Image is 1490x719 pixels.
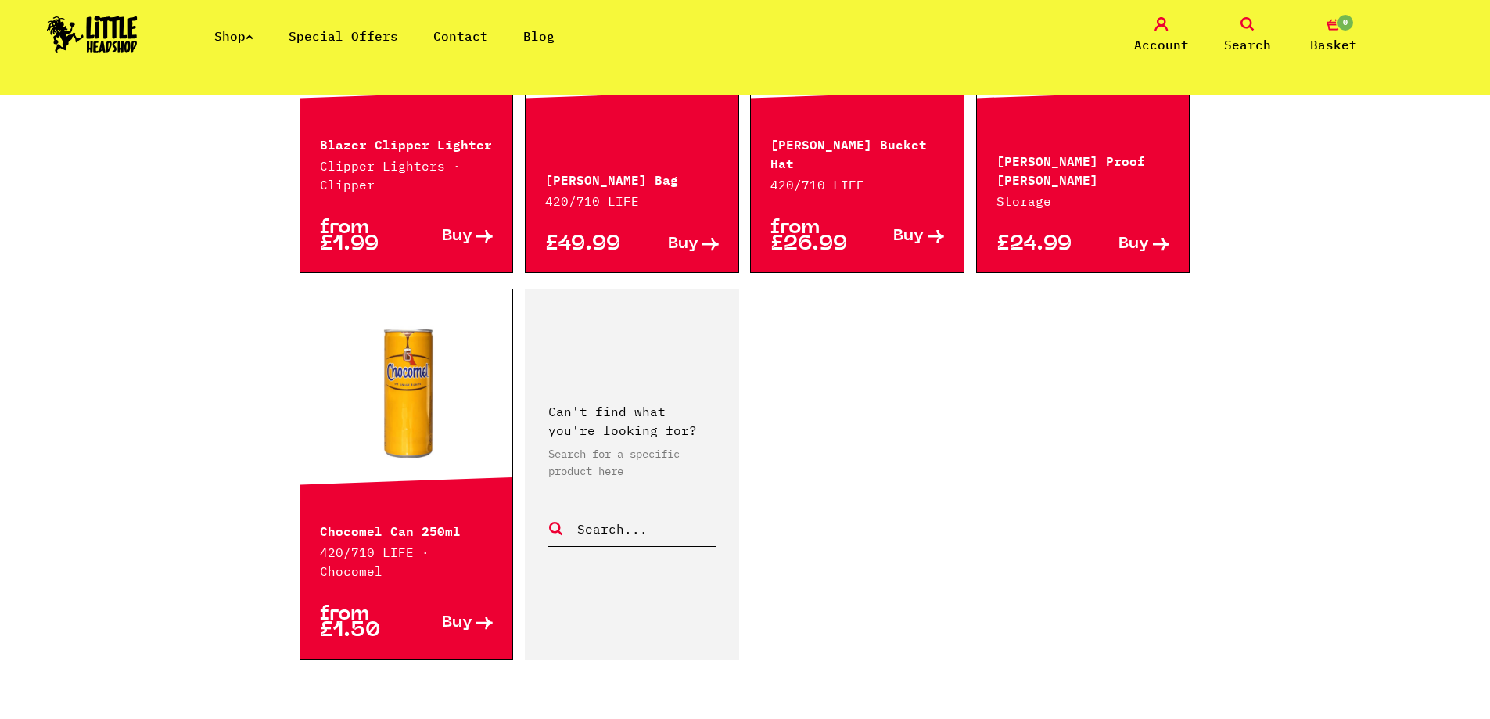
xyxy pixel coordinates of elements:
[1083,236,1170,253] a: Buy
[996,150,1170,188] p: [PERSON_NAME] Proof [PERSON_NAME]
[548,445,716,480] p: Search for a specific product here
[1208,17,1287,54] a: Search
[406,606,493,639] a: Buy
[548,402,716,440] p: Can't find what you're looking for?
[770,175,944,194] p: 420/710 LIFE
[320,520,494,539] p: Chocomel Can 250ml
[214,28,253,44] a: Shop
[1134,35,1189,54] span: Account
[576,519,716,539] input: Search...
[406,220,493,253] a: Buy
[320,156,494,194] p: Clipper Lighters · Clipper
[1336,13,1355,32] span: 0
[1310,35,1357,54] span: Basket
[545,192,719,210] p: 420/710 LIFE
[320,134,494,153] p: Blazer Clipper Lighter
[320,543,494,581] p: 420/710 LIFE · Chocomel
[545,169,719,188] p: [PERSON_NAME] Bag
[433,28,488,44] a: Contact
[996,236,1083,253] p: £24.99
[770,134,944,171] p: [PERSON_NAME] Bucket Hat
[1294,17,1373,54] a: 0 Basket
[289,28,398,44] a: Special Offers
[996,192,1170,210] p: Storage
[320,220,407,253] p: from £1.99
[442,228,472,245] span: Buy
[1118,236,1149,253] span: Buy
[47,16,138,53] img: Little Head Shop Logo
[893,228,924,245] span: Buy
[545,236,632,253] p: £49.99
[523,28,555,44] a: Blog
[442,615,472,631] span: Buy
[668,236,698,253] span: Buy
[770,220,857,253] p: from £26.99
[1224,35,1271,54] span: Search
[857,220,944,253] a: Buy
[320,606,407,639] p: from £1.50
[632,236,719,253] a: Buy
